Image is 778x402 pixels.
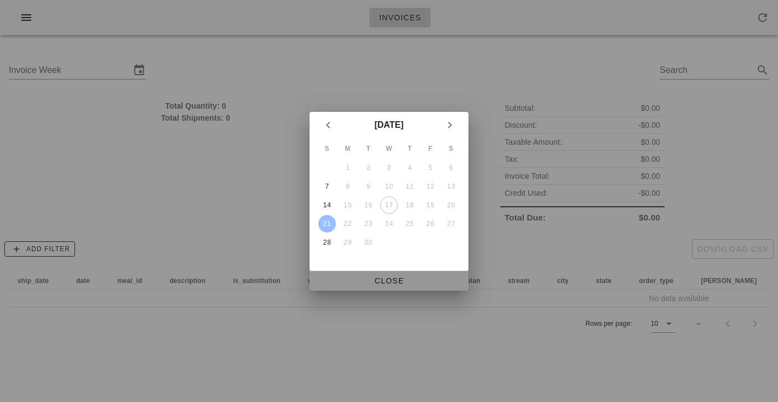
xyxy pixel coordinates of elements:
[317,139,337,158] th: S
[318,215,336,233] button: 21
[441,139,461,158] th: S
[318,196,336,214] button: 14
[379,139,399,158] th: W
[358,139,378,158] th: T
[318,183,336,190] div: 7
[318,201,336,209] div: 14
[421,139,441,158] th: F
[400,139,420,158] th: T
[370,114,408,136] button: [DATE]
[338,139,358,158] th: M
[310,271,468,291] button: Close
[318,115,338,135] button: Previous month
[318,220,336,228] div: 21
[318,239,336,246] div: 28
[440,115,460,135] button: Next month
[318,234,336,251] button: 28
[318,276,460,285] span: Close
[318,178,336,195] button: 7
